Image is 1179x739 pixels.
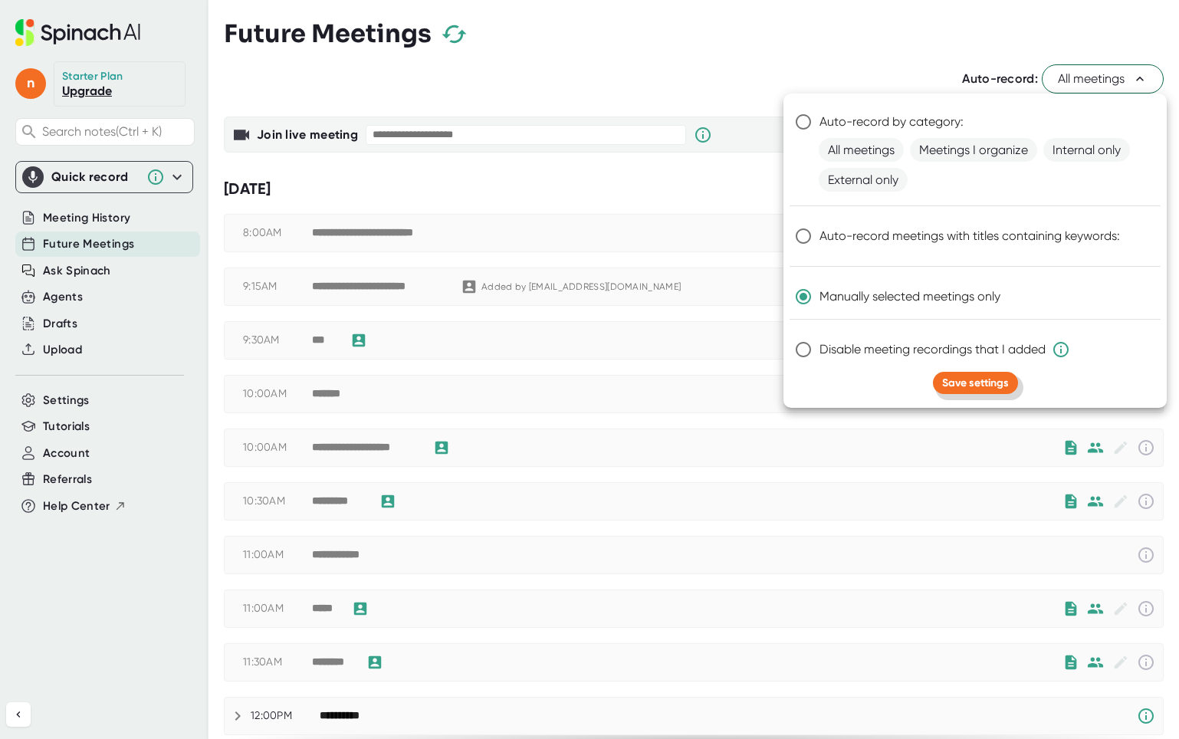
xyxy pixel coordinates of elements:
[819,340,1070,359] span: Disable meeting recordings that I added
[1043,138,1130,162] span: Internal only
[819,138,904,162] span: All meetings
[933,372,1018,394] button: Save settings
[819,287,1000,306] span: Manually selected meetings only
[942,376,1009,389] span: Save settings
[910,138,1037,162] span: Meetings I organize
[819,168,908,192] span: External only
[819,113,964,131] span: Auto-record by category:
[819,227,1120,245] span: Auto-record meetings with titles containing keywords:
